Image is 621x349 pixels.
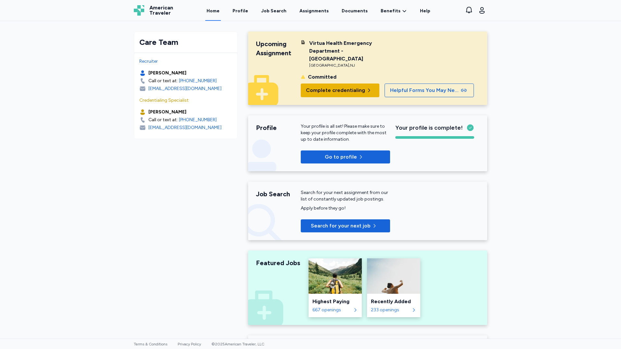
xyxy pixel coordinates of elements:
[256,258,301,267] div: Featured Jobs
[309,258,362,294] img: Highest Paying
[256,189,301,199] div: Job Search
[309,63,390,68] div: [GEOGRAPHIC_DATA] , NJ
[367,258,420,294] img: Recently Added
[256,123,301,132] div: Profile
[308,73,336,81] div: Committed
[301,205,390,212] div: Apply before they go!
[148,124,222,131] div: [EMAIL_ADDRESS][DOMAIN_NAME]
[261,8,286,14] div: Job Search
[139,37,232,47] div: Care Team
[312,298,358,305] div: Highest Paying
[381,8,400,14] span: Benefits
[301,84,379,97] button: Complete credentialing
[179,78,217,84] a: [PHONE_NUMBER]
[301,150,390,163] button: Go to profile
[311,222,371,230] span: Search for your next job
[211,342,264,346] span: © 2025 American Traveler, LLC
[148,85,222,92] div: [EMAIL_ADDRESS][DOMAIN_NAME]
[139,58,232,65] div: Recruiter
[306,86,365,94] span: Complete credentialing
[367,258,420,317] a: Recently AddedRecently Added233 openings
[325,153,357,161] p: Go to profile
[301,189,390,202] div: Search for your next assignment from our list of constantly updated job postings.
[371,298,416,305] div: Recently Added
[148,70,186,76] div: [PERSON_NAME]
[139,97,232,104] div: Credentialing Specialist
[381,8,407,14] a: Benefits
[205,1,221,21] a: Home
[148,117,178,123] div: Call or text at:
[395,123,463,132] span: Your profile is complete!
[309,258,362,317] a: Highest PayingHighest Paying667 openings
[148,78,178,84] div: Call or text at:
[179,117,217,123] a: [PHONE_NUMBER]
[148,109,186,115] div: [PERSON_NAME]
[134,342,167,346] a: Terms & Conditions
[309,39,390,63] div: Virtua Health Emergency Department - [GEOGRAPHIC_DATA]
[256,39,301,58] div: Upcoming Assignment
[312,307,351,313] div: 667 openings
[134,5,144,16] img: Logo
[390,86,460,94] span: Helpful Forms You May Need
[385,84,474,97] button: Helpful Forms You May Need
[301,123,390,143] p: Your profile is all set! Please make sure to keep your profile complete with the most up to date ...
[149,5,173,16] span: American Traveler
[178,342,201,346] a: Privacy Policy
[301,219,390,232] button: Search for your next job
[371,307,410,313] div: 233 openings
